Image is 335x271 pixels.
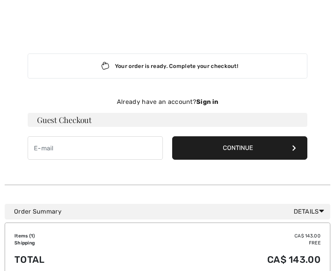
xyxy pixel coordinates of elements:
[172,136,307,160] button: Continue
[14,207,327,216] div: Order Summary
[14,239,125,246] td: Shipping
[28,113,307,127] h3: Guest Checkout
[294,207,327,216] span: Details
[28,97,307,107] div: Already have an account?
[125,232,321,239] td: CA$ 143.00
[125,239,321,246] td: Free
[28,53,307,78] div: Your order is ready. Complete your checkout!
[196,98,218,105] strong: Sign in
[31,233,33,239] span: 1
[14,232,125,239] td: Items ( )
[28,136,163,160] input: E-mail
